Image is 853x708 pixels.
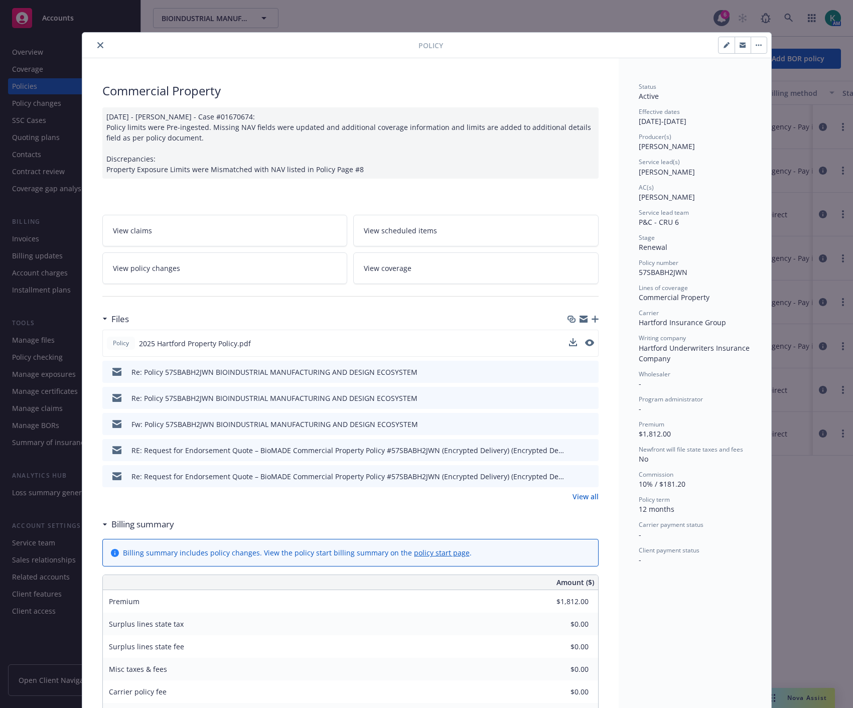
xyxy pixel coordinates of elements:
button: download file [569,338,577,349]
span: View coverage [364,263,411,273]
div: Fw: Policy 57SBABH2JWN BIOINDUSTRIAL MANUFACTURING AND DESIGN ECOSYSTEM [131,419,418,430]
input: 0.00 [529,639,595,654]
span: Commission [639,470,673,479]
span: - [639,404,641,413]
div: Billing summary includes policy changes. View the policy start billing summary on the . [123,547,472,558]
span: 10% / $181.20 [639,479,685,489]
span: Effective dates [639,107,680,116]
button: download file [570,393,578,403]
div: [DATE] - [PERSON_NAME] - Case #01670674: Policy limits were Pre-ingested. Missing NAV fields were... [102,107,599,179]
span: Misc taxes & fees [109,664,167,674]
span: Policy number [639,258,678,267]
span: Amount ($) [556,577,594,588]
input: 0.00 [529,684,595,699]
span: Lines of coverage [639,284,688,292]
a: View all [573,491,599,502]
span: [PERSON_NAME] [639,192,695,202]
span: Policy [111,339,131,348]
button: download file [569,338,577,346]
h3: Files [111,313,129,326]
span: 12 months [639,504,674,514]
button: download file [570,471,578,482]
span: Carrier [639,309,659,317]
span: 57SBABH2JWN [639,267,687,277]
button: close [94,39,106,51]
a: View policy changes [102,252,348,284]
span: - [639,379,641,388]
button: download file [570,367,578,377]
div: Files [102,313,129,326]
div: Billing summary [102,518,174,531]
span: Stage [639,233,655,242]
span: Program administrator [639,395,703,403]
span: - [639,530,641,539]
span: Premium [109,597,139,606]
span: Surplus lines state tax [109,619,184,629]
span: No [639,454,648,464]
span: - [639,555,641,564]
span: View claims [113,225,152,236]
div: [DATE] - [DATE] [639,107,751,126]
span: Wholesaler [639,370,670,378]
span: $1,812.00 [639,429,671,439]
div: Re: Policy 57SBABH2JWN BIOINDUSTRIAL MANUFACTURING AND DESIGN ECOSYSTEM [131,367,417,377]
span: Client payment status [639,546,699,554]
span: P&C - CRU 6 [639,217,679,227]
span: View policy changes [113,263,180,273]
button: preview file [586,445,595,456]
span: Premium [639,420,664,429]
input: 0.00 [529,662,595,677]
button: download file [570,445,578,456]
span: Hartford Underwriters Insurance Company [639,343,752,363]
span: Carrier policy fee [109,687,167,696]
div: Re: Request for Endorsement Quote – BioMADE Commercial Property Policy #57SBABH2JWN (Encrypted De... [131,471,565,482]
span: Service lead(s) [639,158,680,166]
input: 0.00 [529,594,595,609]
span: Carrier payment status [639,520,703,529]
span: Active [639,91,659,101]
button: preview file [585,339,594,346]
span: Service lead team [639,208,689,217]
span: Policy term [639,495,670,504]
span: 2025 Hartford Property Policy.pdf [139,338,251,349]
div: Re: Policy 57SBABH2JWN BIOINDUSTRIAL MANUFACTURING AND DESIGN ECOSYSTEM [131,393,417,403]
span: Policy [418,40,443,51]
button: preview file [585,338,594,349]
div: RE: Request for Endorsement Quote – BioMADE Commercial Property Policy #57SBABH2JWN (Encrypted De... [131,445,565,456]
span: [PERSON_NAME] [639,167,695,177]
span: Writing company [639,334,686,342]
span: Producer(s) [639,132,671,141]
span: Renewal [639,242,667,252]
a: View coverage [353,252,599,284]
span: Newfront will file state taxes and fees [639,445,743,454]
span: Hartford Insurance Group [639,318,726,327]
button: preview file [586,393,595,403]
h3: Billing summary [111,518,174,531]
button: preview file [586,367,595,377]
a: policy start page [414,548,470,557]
div: Commercial Property [639,292,751,303]
input: 0.00 [529,617,595,632]
button: download file [570,419,578,430]
span: Surplus lines state fee [109,642,184,651]
span: AC(s) [639,183,654,192]
div: Commercial Property [102,82,599,99]
span: Status [639,82,656,91]
span: View scheduled items [364,225,437,236]
a: View scheduled items [353,215,599,246]
button: preview file [586,471,595,482]
span: [PERSON_NAME] [639,141,695,151]
button: preview file [586,419,595,430]
a: View claims [102,215,348,246]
